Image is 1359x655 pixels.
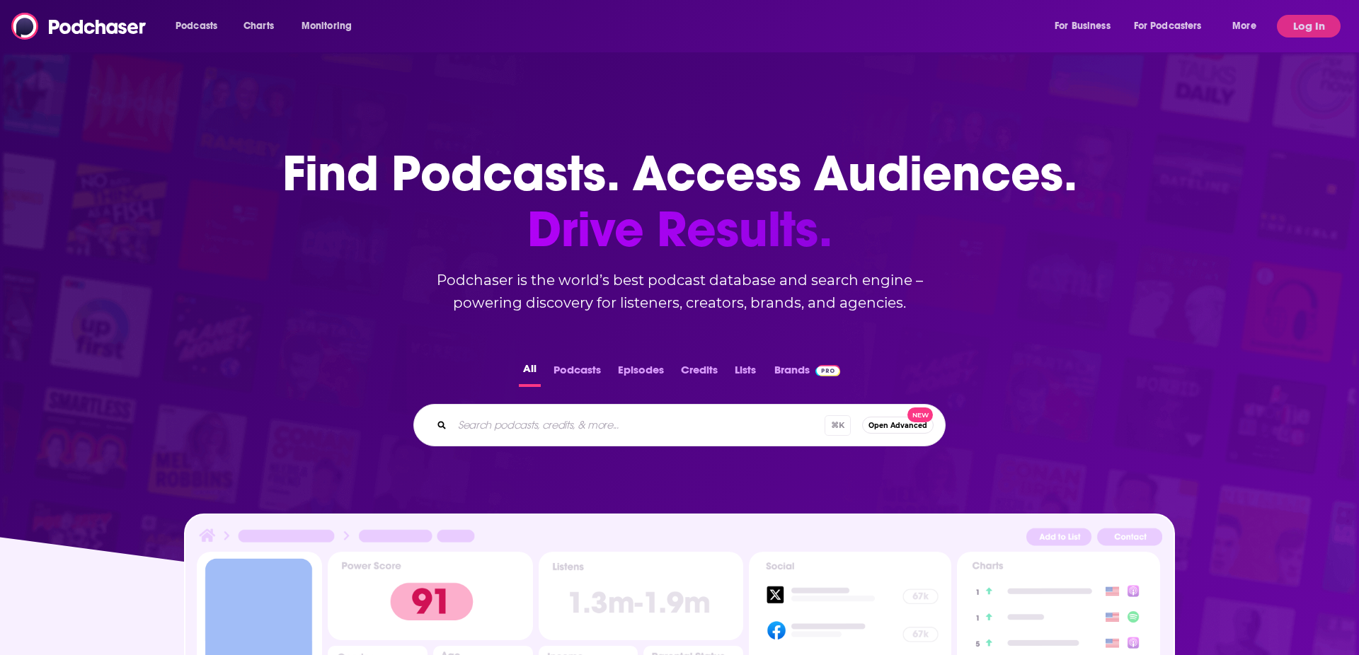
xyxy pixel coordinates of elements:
[1125,15,1222,37] button: open menu
[413,404,946,446] div: Search podcasts, credits, & more...
[396,269,963,314] h2: Podchaser is the world’s best podcast database and search engine – powering discovery for listene...
[677,359,722,387] button: Credits
[1045,15,1128,37] button: open menu
[328,552,532,640] img: Podcast Insights Power score
[11,13,147,40] img: Podchaser - Follow, Share and Rate Podcasts
[614,359,668,387] button: Episodes
[907,407,933,422] span: New
[1277,15,1341,37] button: Log In
[1232,16,1256,36] span: More
[292,15,370,37] button: open menu
[1222,15,1274,37] button: open menu
[862,417,934,434] button: Open AdvancedNew
[730,359,760,387] button: Lists
[234,15,282,37] a: Charts
[166,15,236,37] button: open menu
[176,16,217,36] span: Podcasts
[197,526,1162,551] img: Podcast Insights Header
[519,359,541,387] button: All
[815,365,840,376] img: Podchaser Pro
[282,202,1077,257] span: Drive Results.
[825,415,851,436] span: ⌘ K
[774,359,840,387] a: BrandsPodchaser Pro
[282,146,1077,257] h1: Find Podcasts. Access Audiences.
[243,16,274,36] span: Charts
[1134,16,1202,36] span: For Podcasters
[549,359,605,387] button: Podcasts
[539,552,743,640] img: Podcast Insights Listens
[452,414,825,436] input: Search podcasts, credits, & more...
[868,422,927,429] span: Open Advanced
[1055,16,1111,36] span: For Business
[302,16,352,36] span: Monitoring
